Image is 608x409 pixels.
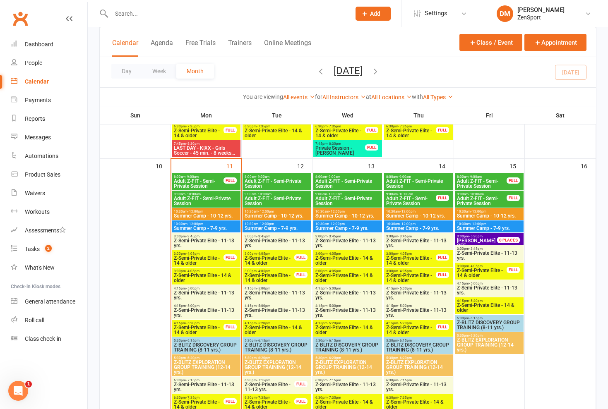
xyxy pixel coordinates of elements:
span: Z-Semi-Private Elite - 11-13 yrs. [386,308,451,318]
span: - 4:05pm [327,252,341,256]
span: - 4:05pm [327,269,341,273]
span: Z-Semi-Private Elite - 14 & older [173,273,239,283]
div: Assessments [25,227,66,234]
span: 4:15pm [173,321,224,325]
span: Z-BLITZ EXPLORATION GROUP TRAINING (12-14 yrs.) [457,337,522,352]
a: Tasks 2 [11,240,87,258]
span: 4:15pm [244,287,310,290]
span: - 7:35pm [398,124,412,128]
span: - 4:05pm [398,269,412,273]
strong: You are viewing [243,93,283,100]
span: Adult Z-FIT - Semi-Private Session [457,179,507,189]
span: Adult Z-FIT - Semi-Private Session [244,196,310,206]
span: Z-Semi-Private Elite - 11-13 yrs. [315,308,380,318]
a: People [11,54,87,72]
span: 8:00am [244,175,310,179]
button: Add [356,7,391,21]
span: 10:30am [173,222,239,226]
span: Settings [425,4,447,23]
span: - 12:00pm [400,222,416,226]
span: 4:15pm [173,304,239,308]
span: 3:00pm [457,264,507,268]
span: 5:30pm [457,316,522,320]
span: 10:30am [315,210,380,213]
div: General attendance [25,298,75,305]
span: 3:00pm [173,269,239,273]
span: 7:45pm [315,142,365,146]
span: Z-BLITZ DISCOVERY GROUP TRAINING (8-11 yrs.) [315,342,380,352]
span: 5:30pm [386,356,451,360]
span: - 7:35pm [257,124,270,128]
span: 6:30pm [386,378,451,382]
div: FULL [223,127,237,133]
span: Z-Semi-Private Elite - 11-13 yrs. [244,238,310,248]
span: - 7:15pm [257,378,270,382]
span: Z-BLITZ EXPLORATION GROUP TRAINING (12-14 yrs.) [244,360,310,375]
span: Summer Camp - 7-9 yrs. [386,226,451,231]
span: - 12:00pm [258,210,274,213]
span: Z-BLITZ DISCOVERY GROUP TRAINING (8-11 yrs.) [386,342,451,352]
button: [DATE] [334,65,363,77]
span: 6:30pm [173,378,239,382]
span: Z-Semi-Private Elite - 11-13 yrs. [386,290,451,300]
span: 3:00pm [244,252,295,256]
span: 9:00am [386,192,436,196]
span: 9:00am [244,192,310,196]
span: - 5:00pm [186,304,199,308]
span: Z-BLITZ DISCOVERY GROUP TRAINING (8-11 yrs.) [244,342,310,352]
div: FULL [436,195,449,201]
span: 4:15pm [173,287,239,290]
span: - 3:45pm [469,247,483,251]
span: 10:30am [386,210,451,213]
span: Z-Semi-Private Elite - 14 & older [315,325,380,335]
span: - 12:00pm [187,222,203,226]
span: 4:15pm [457,299,522,303]
span: Summer Camp - 7-9 yrs. [173,226,239,231]
button: Trainers [228,39,252,57]
div: FULL [436,254,449,261]
span: - 12:00pm [258,222,274,226]
span: Z-Semi-Private Elite - 14 & older [386,128,436,138]
span: - 4:05pm [469,264,483,268]
th: Sun [100,107,171,124]
a: Waivers [11,184,87,203]
div: 12 [297,159,312,172]
span: Z-Semi-Private Elite - 14 & older [457,303,522,313]
button: Calendar [112,39,138,57]
span: 3:00pm [315,269,380,273]
span: - 3:45pm [257,234,270,238]
strong: at [366,93,371,100]
span: - 6:20pm [257,356,270,360]
span: - 7:15pm [186,378,199,382]
span: 10:30am [457,210,522,213]
span: - 10:00am [327,192,342,196]
span: 5:30pm [173,356,239,360]
a: All events [283,94,315,100]
a: Dashboard [11,35,87,54]
span: Z-BLITZ DISCOVERY GROUP TRAINING (8-11 yrs.) [457,320,522,330]
th: Tue [242,107,312,124]
span: Z-Semi-Private Elite - 14 & older [173,256,224,265]
span: 7:45pm [173,142,239,146]
span: 3:00pm [173,234,239,238]
div: Class check-in [25,335,61,342]
span: Private Session - [PERSON_NAME] [315,146,365,155]
span: 5:30pm [315,339,380,342]
span: - 5:00pm [327,287,341,290]
span: Z-Semi-Private Elite - 14 & older [244,128,310,138]
span: - 5:00pm [398,287,412,290]
span: Adult Z-FIT - Semi-Private Session [315,179,380,189]
span: Summer Camp - 10-12 yrs. [315,213,380,218]
span: LAST DAY - KIXX - Girls Soccer - 45 min. - 8 weeks... [173,146,239,155]
a: Product Sales [11,165,87,184]
span: 4:15pm [457,282,522,285]
span: Z-Semi-Private Elite - 11-13 yrs. [457,285,522,295]
span: 1 [25,381,32,387]
a: All Types [423,94,453,100]
span: - 6:15pm [327,339,341,342]
span: - 6:15pm [398,339,412,342]
span: 6:30pm [244,124,310,128]
span: 3:00pm [386,252,436,256]
span: 4:15pm [315,321,380,325]
span: - 5:20pm [186,321,199,325]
